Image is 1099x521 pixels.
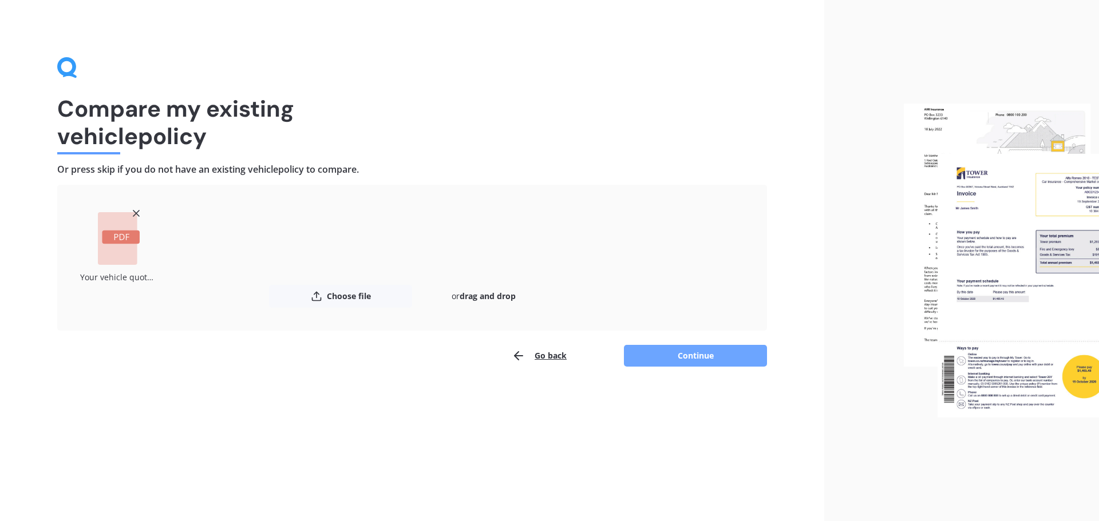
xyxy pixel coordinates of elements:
div: or [412,285,555,308]
b: drag and drop [460,291,516,301]
img: files.webp [904,104,1099,418]
button: Go back [512,344,567,367]
div: Your vehicle quote schedule QUT000619887.pdf [80,269,157,285]
button: Choose file [269,285,412,308]
h4: Or press skip if you do not have an existing vehicle policy to compare. [57,164,767,176]
button: Continue [624,345,767,367]
h1: Compare my existing vehicle policy [57,95,767,150]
